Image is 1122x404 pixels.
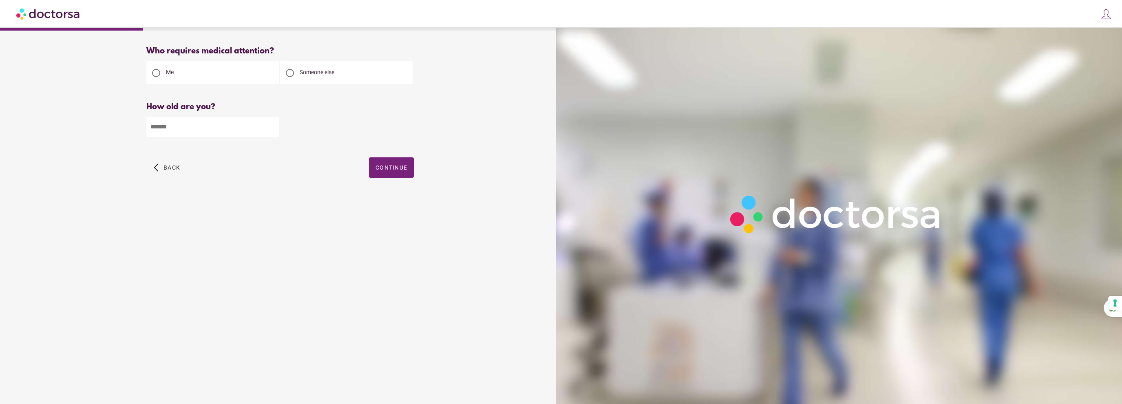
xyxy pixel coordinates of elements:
img: Doctorsa.com [16,4,81,23]
span: Someone else [300,69,334,75]
button: arrow_back_ios Back [150,157,183,178]
button: Your consent preferences for tracking technologies [1108,296,1122,310]
img: icons8-customer-100.png [1100,9,1112,20]
div: How old are you? [146,102,414,112]
span: Back [163,164,180,171]
button: Continue [369,157,414,178]
img: Logo-Doctorsa-trans-White-partial-flat.png [724,189,948,239]
span: Continue [375,164,407,171]
div: Who requires medical attention? [146,46,414,56]
span: Me [166,69,174,75]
